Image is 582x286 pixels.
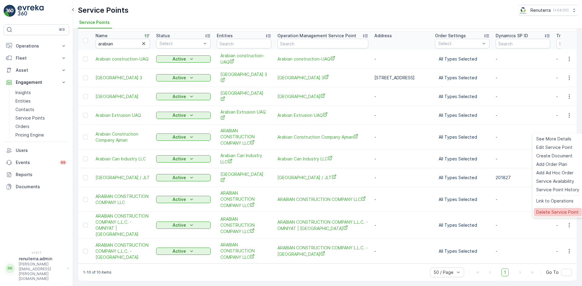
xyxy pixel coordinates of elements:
[220,242,268,260] a: ARABIAN CONSTRUCTION COMPANY LLC
[83,135,88,140] div: Toggle Row Selected
[95,193,150,205] a: ARABIAN CONSTRUCTION COMPANY LLC
[13,97,69,105] a: Entities
[78,5,129,15] p: Service Points
[534,143,582,152] a: Edit Service Point
[439,196,486,202] p: All Types Selected
[220,190,268,209] a: ARABIAN CONSTRUCTION COMPANY LLC
[95,39,150,48] input: Search
[496,112,550,118] p: -
[277,245,368,257] a: ARABIAN CONSTRUCTION COMPANY L.L.C. - Baccarat Hotel & Residences
[374,75,429,81] p: [STREET_ADDRESS]
[439,134,486,140] p: All Types Selected
[536,153,573,159] span: Create Document
[536,144,573,150] span: Edit Service Point
[83,57,88,61] div: Toggle Row Selected
[79,19,110,25] span: Service Points
[95,156,150,162] a: Arabian Can Industry LLC
[277,134,368,140] span: Arabian Construction Company Ajman
[18,5,44,17] img: logo_light-DOdMpM7g.png
[95,213,150,237] span: ARABIAN CONSTRUCTION COMPANY L.L.C. - OMNIYAT | [GEOGRAPHIC_DATA]
[534,135,582,143] a: See More Details
[220,128,268,146] a: ARABIAN CONSTRUCTION COMPANY LLC
[220,153,268,165] a: Arabian Can Industry LLC
[16,159,56,166] p: Events
[95,75,150,81] a: Arabian Ranches Gate 3
[16,147,67,153] p: Users
[439,75,486,81] p: All Types Selected
[496,39,550,48] input: Search
[4,256,69,281] button: RRrenuterra.admin[PERSON_NAME][EMAIL_ADDRESS][PERSON_NAME][DOMAIN_NAME]
[13,88,69,97] a: Insights
[83,75,88,80] div: Toggle Row Selected
[277,112,368,118] a: Arabian Extrusion UAQ
[4,40,69,52] button: Operations
[4,5,16,17] img: logo
[95,75,150,81] span: [GEOGRAPHIC_DATA] 3
[13,105,69,114] a: Contacts
[172,175,186,181] p: Active
[277,33,356,39] p: Operation Management Service Point
[16,172,67,178] p: Reports
[15,107,34,113] p: Contacts
[16,67,57,73] p: Asset
[95,33,108,39] p: Name
[374,33,392,39] p: Address
[16,55,57,61] p: Fleet
[536,161,567,167] span: Add Order Plan
[83,156,88,161] div: Toggle Row Selected
[156,196,211,203] button: Active
[277,56,368,62] a: Arabian construction-UAQ
[19,256,64,262] p: renuterra.admin
[83,223,88,228] div: Toggle Row Selected
[496,248,550,254] p: -
[536,198,574,204] span: Link to Operations
[536,136,571,142] span: See More Details
[83,94,88,99] div: Toggle Row Selected
[95,175,150,181] a: American Arabian Medical Center / JLT
[220,90,268,103] a: Arabian Medical centre
[501,268,509,276] span: 1
[4,76,69,88] button: Engagement
[4,64,69,76] button: Asset
[277,245,368,257] span: ARABIAN CONSTRUCTION COMPANY L.L.C. - [GEOGRAPHIC_DATA]
[371,212,432,239] td: -
[83,197,88,202] div: Toggle Row Selected
[496,94,550,100] p: -
[519,5,577,16] button: Renuterra(+04:00)
[277,156,368,162] a: Arabian Can Industry LLC
[15,123,29,130] p: Orders
[536,170,574,176] span: Add Ad Hoc Order
[13,114,69,122] a: Service Points
[371,50,432,68] td: -
[277,93,368,100] span: [GEOGRAPHIC_DATA]
[435,33,466,39] p: Order Settings
[16,184,67,190] p: Documents
[156,155,211,163] button: Active
[95,94,150,100] span: [GEOGRAPHIC_DATA]
[16,43,57,49] p: Operations
[156,133,211,141] button: Active
[95,242,150,260] a: ARABIAN CONSTRUCTION COMPANY L.L.C. - Baccarat Hotel & Residences
[439,94,486,100] p: All Types Selected
[371,150,432,168] td: -
[496,134,550,140] p: -
[496,196,550,202] p: -
[83,249,88,254] div: Toggle Row Selected
[277,174,368,181] span: [GEOGRAPHIC_DATA] / JLT
[16,79,57,85] p: Engagement
[496,56,550,62] p: -
[156,33,170,39] p: Status
[220,71,268,84] a: Arabian Ranches Gate 3
[95,131,150,143] span: Arabian Construction Company Ajman
[156,112,211,119] button: Active
[439,175,486,181] p: All Types Selected
[83,175,88,180] div: Toggle Row Selected
[13,131,69,139] a: Pricing Engine
[172,94,186,100] p: Active
[371,187,432,212] td: -
[95,56,150,62] a: Arabian construction-UAQ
